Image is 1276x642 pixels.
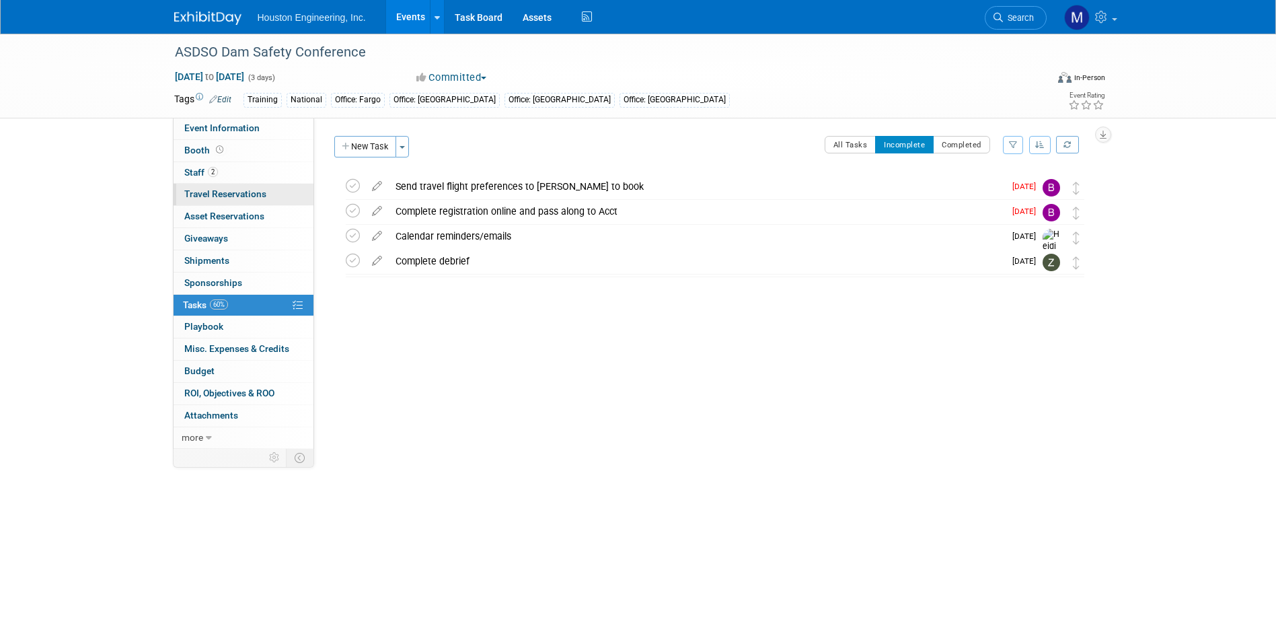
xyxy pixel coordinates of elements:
[389,225,1004,248] div: Calendar reminders/emails
[389,250,1004,273] div: Complete debrief
[1056,136,1079,153] a: Refresh
[210,299,228,310] span: 60%
[174,295,313,316] a: Tasks60%
[184,321,223,332] span: Playbook
[174,427,313,449] a: more
[174,383,313,404] a: ROI, Objectives & ROO
[184,388,274,398] span: ROI, Objectives & ROO
[504,93,615,107] div: Office: [GEOGRAPHIC_DATA]
[985,6,1047,30] a: Search
[184,122,260,133] span: Event Information
[258,12,366,23] span: Houston Engineering, Inc.
[875,136,934,153] button: Incomplete
[1073,256,1080,269] i: Move task
[389,93,500,107] div: Office: [GEOGRAPHIC_DATA]
[174,316,313,338] a: Playbook
[170,40,1026,65] div: ASDSO Dam Safety Conference
[1074,73,1105,83] div: In-Person
[174,361,313,382] a: Budget
[174,338,313,360] a: Misc. Expenses & Credits
[287,93,326,107] div: National
[1012,207,1043,216] span: [DATE]
[184,167,218,178] span: Staff
[174,162,313,184] a: Staff2
[933,136,990,153] button: Completed
[365,230,389,242] a: edit
[1003,13,1034,23] span: Search
[174,184,313,205] a: Travel Reservations
[213,145,226,155] span: Booth not reserved yet
[174,11,241,25] img: ExhibitDay
[174,71,245,83] span: [DATE] [DATE]
[184,343,289,354] span: Misc. Expenses & Credits
[247,73,275,82] span: (3 days)
[1043,229,1063,277] img: Heidi Joarnt
[1068,92,1104,99] div: Event Rating
[389,175,1004,198] div: Send travel flight preferences to [PERSON_NAME] to book
[184,188,266,199] span: Travel Reservations
[365,205,389,217] a: edit
[184,410,238,421] span: Attachments
[209,95,231,104] a: Edit
[334,136,396,157] button: New Task
[184,233,228,244] span: Giveaways
[184,277,242,288] span: Sponsorships
[1043,254,1060,271] img: Zach Herrmann
[183,299,228,310] span: Tasks
[208,167,218,177] span: 2
[1064,5,1090,30] img: Mayra Nanclares
[182,432,203,443] span: more
[243,93,282,107] div: Training
[174,206,313,227] a: Asset Reservations
[365,180,389,192] a: edit
[389,200,1004,223] div: Complete registration online and pass along to Acct
[620,93,730,107] div: Office: [GEOGRAPHIC_DATA]
[825,136,876,153] button: All Tasks
[184,365,215,376] span: Budget
[263,449,287,466] td: Personalize Event Tab Strip
[1012,256,1043,266] span: [DATE]
[1012,182,1043,191] span: [DATE]
[1073,182,1080,194] i: Move task
[174,250,313,272] a: Shipments
[1058,72,1072,83] img: Format-Inperson.png
[1073,207,1080,219] i: Move task
[286,449,313,466] td: Toggle Event Tabs
[1043,204,1060,221] img: Bret Zimmerman
[365,255,389,267] a: edit
[331,93,385,107] div: Office: Fargo
[174,140,313,162] a: Booth
[967,70,1106,90] div: Event Format
[174,405,313,427] a: Attachments
[184,255,229,266] span: Shipments
[1043,179,1060,197] img: Bret Zimmerman
[412,71,492,85] button: Committed
[174,118,313,139] a: Event Information
[1073,231,1080,244] i: Move task
[1012,231,1043,241] span: [DATE]
[184,211,264,221] span: Asset Reservations
[203,71,216,82] span: to
[184,145,226,155] span: Booth
[174,228,313,250] a: Giveaways
[174,92,231,108] td: Tags
[174,273,313,294] a: Sponsorships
